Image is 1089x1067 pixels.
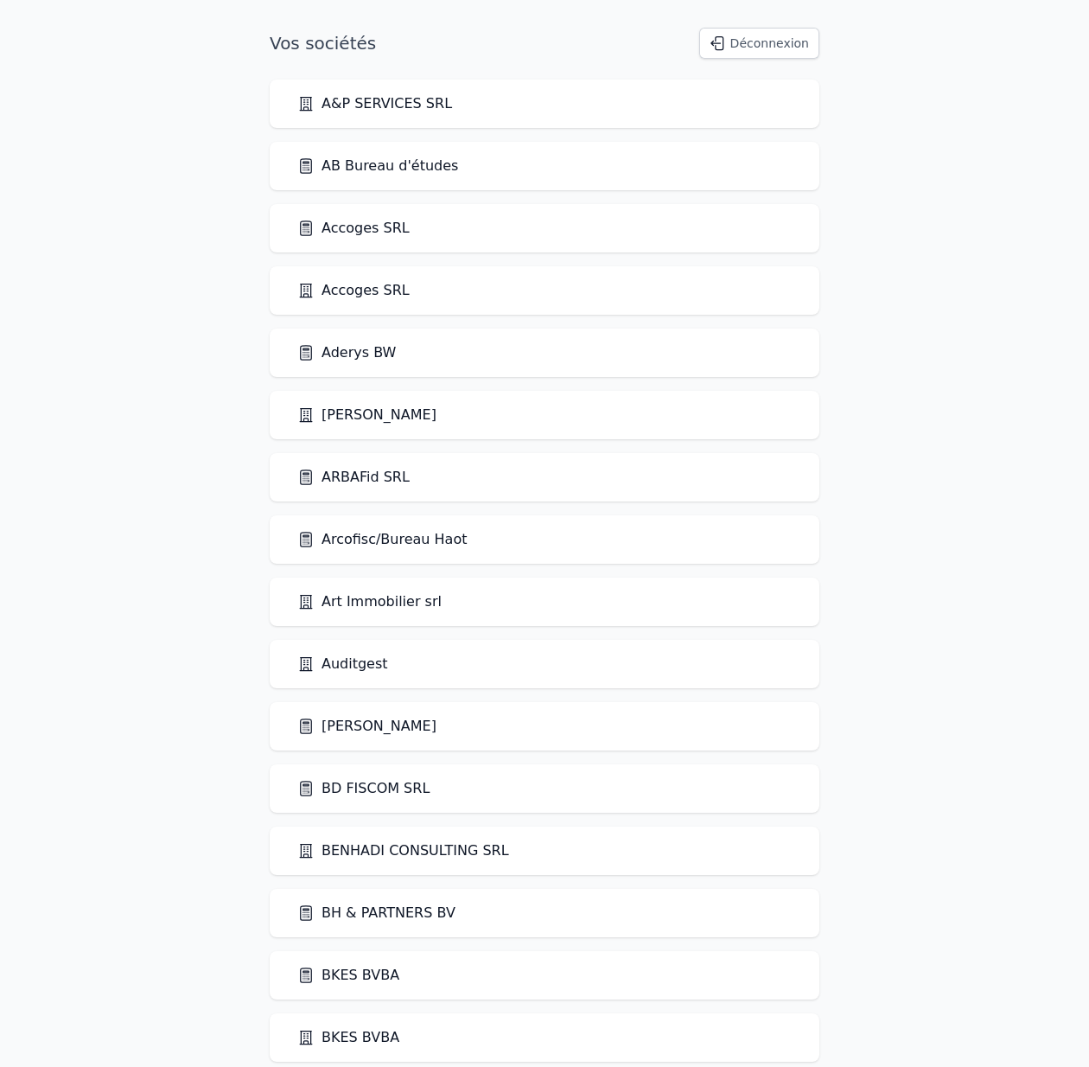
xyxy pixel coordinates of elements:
[270,31,376,55] h1: Vos sociétés
[297,342,396,363] a: Aderys BW
[297,93,452,114] a: A&P SERVICES SRL
[297,716,436,737] a: [PERSON_NAME]
[297,591,442,612] a: Art Immobilier srl
[297,965,399,986] a: BKES BVBA
[297,405,436,425] a: [PERSON_NAME]
[297,218,410,239] a: Accoges SRL
[297,840,509,861] a: BENHADI CONSULTING SRL
[297,1027,399,1048] a: BKES BVBA
[297,903,455,923] a: BH & PARTNERS BV
[297,778,430,799] a: BD FISCOM SRL
[297,156,458,176] a: AB Bureau d'études
[297,280,410,301] a: Accoges SRL
[699,28,819,59] button: Déconnexion
[297,467,410,488] a: ARBAFid SRL
[297,654,388,674] a: Auditgest
[297,529,467,550] a: Arcofisc/Bureau Haot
